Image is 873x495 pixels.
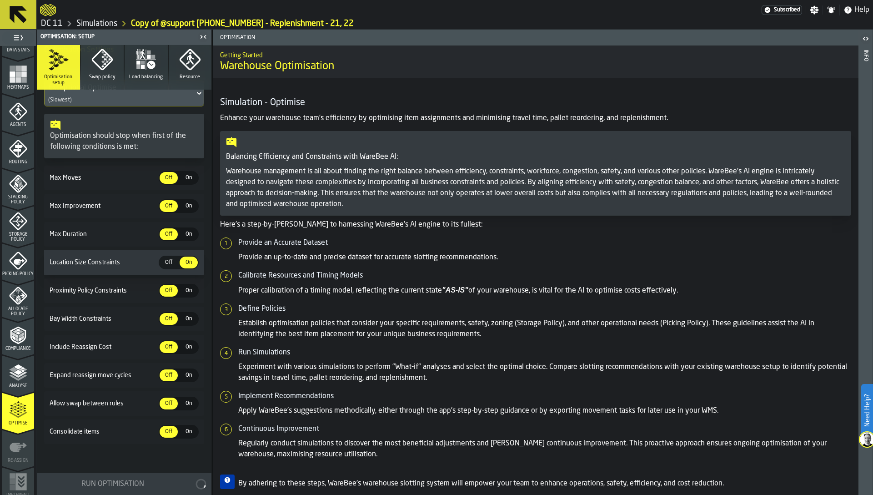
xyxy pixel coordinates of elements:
[2,85,34,90] span: Heatmaps
[179,256,199,269] label: button-switch-multi-On
[180,228,198,240] div: thumb
[48,287,159,294] span: Proximity Policy Constraints
[48,343,159,351] span: Include Reassign Cost
[180,257,198,268] div: thumb
[179,284,199,298] label: button-switch-multi-On
[181,399,196,408] span: On
[180,341,198,353] div: thumb
[160,398,178,409] div: thumb
[159,199,179,213] label: button-switch-multi-Off
[159,256,179,269] label: button-switch-multi-Off
[862,385,872,436] label: Need Help?
[2,122,34,127] span: Agents
[774,7,800,13] span: Subscribed
[220,219,851,230] p: Here's a step-by-[PERSON_NAME] to harnessing WareBee's AI engine to its fullest:
[2,243,34,280] li: menu Picking Policy
[181,315,196,323] span: On
[238,303,851,314] h5: Define Policies
[181,428,196,436] span: On
[161,202,176,210] span: Off
[213,45,858,78] div: title-Warehouse Optimisation
[2,232,34,242] span: Storage Policy
[160,172,178,184] div: thumb
[48,174,159,182] span: Max Moves
[159,227,179,241] label: button-switch-multi-Off
[181,174,196,182] span: On
[2,318,34,354] li: menu Compliance
[858,30,873,495] header: Info
[161,287,176,295] span: Off
[2,31,34,44] label: button-toggle-Toggle Full Menu
[48,428,159,435] span: Consolidate items
[129,74,163,80] span: Load balancing
[131,19,354,29] a: link-to-/wh/i/2e91095d-d0fa-471d-87cf-b9f7f81665fc/simulations/fb785200-3842-445f-856f-1e1609d2cdd8
[2,48,34,53] span: Data Stats
[2,94,34,131] li: menu Agents
[181,371,196,379] span: On
[40,2,56,18] a: logo-header
[41,19,63,29] a: link-to-/wh/i/2e91095d-d0fa-471d-87cf-b9f7f81665fc
[2,57,34,93] li: menu Heatmaps
[2,307,34,317] span: Allocate Policy
[2,160,34,165] span: Routing
[180,172,198,184] div: thumb
[2,206,34,242] li: menu Storage Policy
[238,391,851,402] h5: Implement Recommendations
[762,5,802,15] a: link-to-/wh/i/2e91095d-d0fa-471d-87cf-b9f7f81665fc/settings/billing
[220,59,334,74] span: Warehouse Optimisation
[50,131,198,152] div: Optimisation should stop when first of the following conditions is met:
[189,473,211,495] button: button-
[179,397,199,410] label: button-switch-multi-On
[180,369,198,381] div: thumb
[2,393,34,429] li: menu Optimise
[48,259,159,266] span: Location Size Constraints
[48,315,159,323] span: Bay Width Constraints
[2,355,34,392] li: menu Analyse
[762,5,802,15] div: Menu Subscription
[238,347,851,358] h5: Run Simulations
[2,131,34,168] li: menu Routing
[238,318,851,340] p: Establish optimisation policies that consider your specific requirements, safety, zoning (Storage...
[238,405,851,416] p: Apply WareBee's suggestions methodically, either through the app's step-by-step guidance or by ex...
[806,5,823,15] label: button-toggle-Settings
[181,202,196,210] span: On
[161,315,176,323] span: Off
[40,34,95,40] span: Optimisation: Setup
[161,399,176,408] span: Off
[181,258,196,267] span: On
[40,18,869,29] nav: Breadcrumb
[238,424,851,434] h5: Continuous Improvement
[48,202,159,210] span: Max Improvement
[159,284,179,298] label: button-switch-multi-Off
[40,74,76,86] span: Optimisation setup
[161,343,176,351] span: Off
[863,48,869,493] div: Info
[159,340,179,354] label: button-switch-multi-Off
[238,252,851,263] p: Provide an up-to-date and precise dataset for accurate slotting recommendations.
[2,195,34,205] span: Stacking Policy
[160,341,178,353] div: thumb
[159,171,179,185] label: button-switch-multi-Off
[2,281,34,317] li: menu Allocate Policy
[161,230,176,238] span: Off
[160,200,178,212] div: thumb
[181,343,196,351] span: On
[161,371,176,379] span: Off
[180,285,198,297] div: thumb
[238,438,851,460] p: Regularly conduct simulations to discover the most beneficial adjustments and [PERSON_NAME] conti...
[160,257,178,268] div: thumb
[180,200,198,212] div: thumb
[854,5,869,15] span: Help
[840,5,873,15] label: button-toggle-Help
[76,19,117,29] a: link-to-/wh/i/2e91095d-d0fa-471d-87cf-b9f7f81665fc
[159,312,179,326] label: button-switch-multi-Off
[160,313,178,325] div: thumb
[179,340,199,354] label: button-switch-multi-On
[180,426,198,438] div: thumb
[180,398,198,409] div: thumb
[160,426,178,438] div: thumb
[159,369,179,382] label: button-switch-multi-Off
[44,80,204,106] div: DropdownMenuValue-100(Slowest)
[161,258,176,267] span: Off
[160,285,178,297] div: thumb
